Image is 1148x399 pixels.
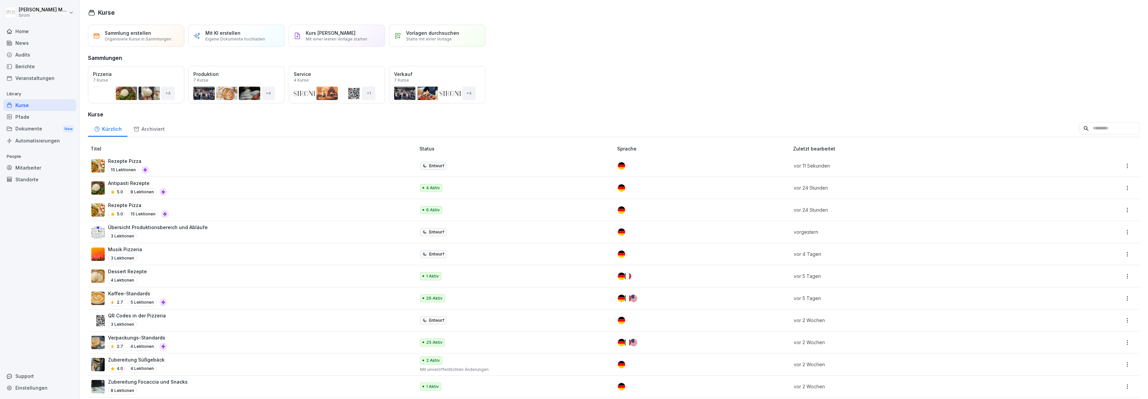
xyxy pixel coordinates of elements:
[3,123,76,135] a: DokumenteNew
[794,273,1044,280] p: vor 5 Tagen
[426,207,440,213] p: 6 Aktiv
[794,383,1044,390] p: vor 2 Wochen
[127,120,170,137] a: Archiviert
[429,163,444,169] p: Entwurf
[63,125,74,133] div: New
[108,334,167,341] p: Verpackungs-Standards
[105,36,171,41] p: Organisiere Kurse in Sammlungen
[794,339,1044,346] p: vor 2 Wochen
[406,36,452,41] p: Starte mit einer Vorlage
[128,298,157,306] p: 5 Lektionen
[108,378,188,385] p: Zubereitung Focaccia und Snacks
[117,211,123,217] p: 5.0
[794,317,1044,324] p: vor 2 Wochen
[19,13,68,18] p: Sironi
[426,273,439,279] p: 1 Aktiv
[389,66,485,103] a: Verkauf7 Kurse+4
[624,295,631,302] img: it.svg
[306,30,356,36] p: Kurs [PERSON_NAME]
[426,384,439,390] p: 1 Aktiv
[108,254,137,262] p: 3 Lektionen
[3,111,76,123] a: Pfade
[794,206,1044,213] p: vor 24 Stunden
[88,120,127,137] a: Kürzlich
[294,78,309,83] p: 4 Kurse
[419,145,615,152] p: Status
[91,292,105,305] img: km4heinxktm3m47uv6i6dr0s.png
[794,184,1044,191] p: vor 24 Stunden
[108,158,149,165] p: Rezepte Pizza
[108,180,167,187] p: Antipasti Rezepte
[793,145,1052,152] p: Zuletzt bearbeitet
[108,290,167,297] p: Kaffee-Standards
[128,365,157,373] p: 4 Lektionen
[3,135,76,146] a: Automatisierungen
[426,185,440,191] p: 4 Aktiv
[108,166,138,174] p: 15 Lektionen
[117,299,123,305] p: 2.7
[117,343,123,350] p: 2.7
[429,251,444,257] p: Entwurf
[794,295,1044,302] p: vor 5 Tagen
[117,366,123,372] p: 4.0
[618,251,625,258] img: de.svg
[3,49,76,61] a: Audits
[88,54,122,62] h3: Sammlungen
[108,246,142,253] p: Musik Pizzeria
[128,342,157,351] p: 4 Lektionen
[88,66,184,103] a: Pizzeria7 Kurse+4
[630,295,637,302] img: us.svg
[426,295,443,301] p: 26 Aktiv
[794,228,1044,235] p: vorgestern
[205,30,241,36] p: Mit KI erstellen
[108,387,137,395] p: 8 Lektionen
[91,336,105,349] img: fasetpntm7x32yk9zlbwihav.png
[426,339,443,345] p: 25 Aktiv
[3,174,76,185] a: Standorte
[289,66,385,103] a: Service4 Kurse+1
[108,312,166,319] p: QR Codes in der Pizzeria
[262,87,275,100] div: + 4
[91,247,105,261] img: sgzbwvgoo4yrpflre49udgym.png
[618,361,625,368] img: de.svg
[618,206,625,214] img: de.svg
[3,382,76,394] a: Einstellungen
[406,30,459,36] p: Vorlagen durchsuchen
[3,25,76,37] a: Home
[462,87,476,100] div: + 4
[3,72,76,84] a: Veranstaltungen
[618,228,625,236] img: de.svg
[306,36,367,41] p: Mit einer leeren Vorlage starten
[88,110,1140,118] h3: Kurse
[624,339,631,346] img: it.svg
[618,317,625,324] img: de.svg
[93,78,108,83] p: 7 Kurse
[618,273,625,280] img: de.svg
[362,87,375,100] div: + 1
[161,87,175,100] div: + 4
[3,37,76,49] div: News
[420,367,607,373] p: Mit unveröffentlichten Änderungen
[91,145,417,152] p: Titel
[618,383,625,390] img: de.svg
[618,162,625,170] img: de.svg
[3,61,76,72] a: Berichte
[426,358,440,364] p: 2 Aktiv
[618,295,625,302] img: de.svg
[91,203,105,217] img: tz25f0fmpb70tuguuhxz5i1d.png
[108,320,137,328] p: 3 Lektionen
[394,71,412,77] p: Verkauf
[91,159,105,173] img: tz25f0fmpb70tuguuhxz5i1d.png
[3,162,76,174] div: Mitarbeiter
[91,225,105,239] img: yywuv9ckt9ax3nq56adns8w7.png
[624,273,631,280] img: it.svg
[128,188,157,196] p: 8 Lektionen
